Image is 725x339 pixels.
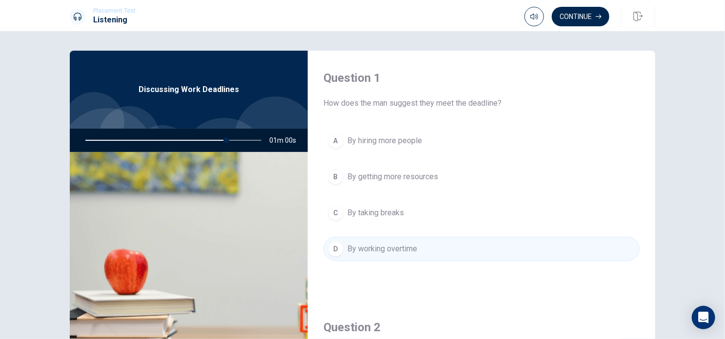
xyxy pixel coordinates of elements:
[328,205,343,221] div: C
[93,7,136,14] span: Placement Test
[323,237,640,261] button: DBy working overtime
[347,243,417,255] span: By working overtime
[269,129,304,152] span: 01m 00s
[323,165,640,189] button: BBy getting more resources
[323,320,640,335] h4: Question 2
[93,14,136,26] h1: Listening
[328,241,343,257] div: D
[347,135,422,147] span: By hiring more people
[328,169,343,185] div: B
[323,97,640,109] span: How does the man suggest they meet the deadline?
[692,306,715,329] div: Open Intercom Messenger
[347,171,438,183] span: By getting more resources
[347,207,404,219] span: By taking breaks
[328,133,343,149] div: A
[139,84,239,95] span: Discussing Work Deadlines
[323,129,640,153] button: ABy hiring more people
[323,70,640,86] h4: Question 1
[552,7,609,26] button: Continue
[323,201,640,225] button: CBy taking breaks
